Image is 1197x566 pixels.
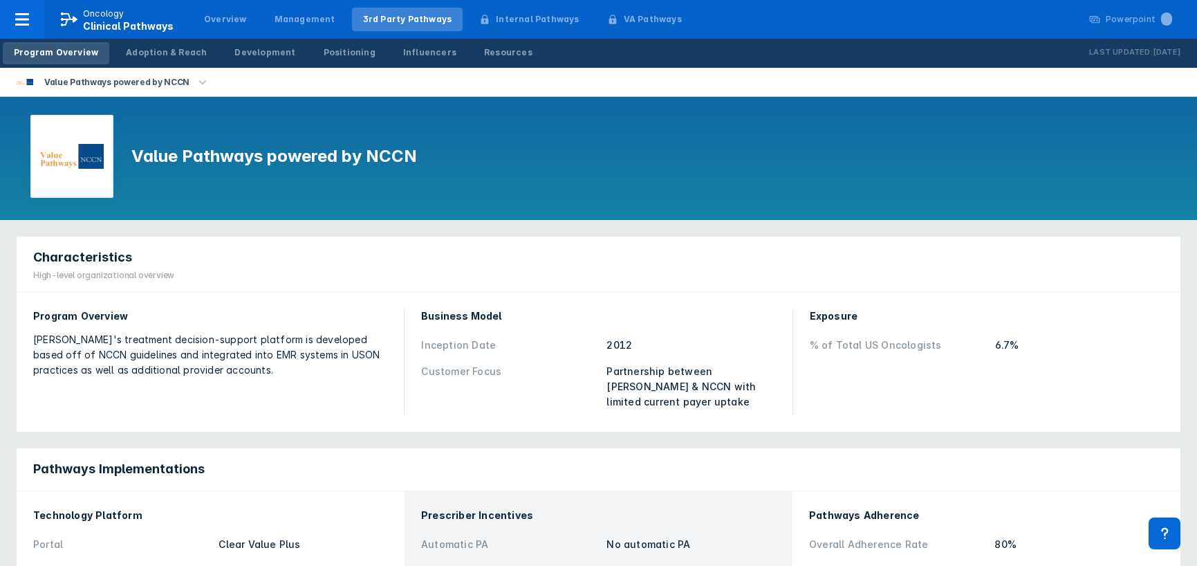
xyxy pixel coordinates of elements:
div: Powerpoint [1106,13,1172,26]
span: Characteristics [33,249,132,266]
a: 3rd Party Pathways [352,8,463,31]
div: % of Total US Oncologists [810,338,987,353]
div: Program Overview [33,309,387,324]
div: Business Model [421,309,775,324]
span: Pathways Implementations [33,461,205,477]
a: Program Overview [3,42,109,64]
div: Exposure [810,309,1164,324]
p: Oncology [83,8,124,20]
div: Resources [484,46,532,59]
p: [DATE] [1153,46,1180,60]
div: Positioning [324,46,375,59]
a: Overview [193,8,258,31]
a: Positioning [313,42,387,64]
div: High-level organizational overview [33,269,174,282]
a: Resources [473,42,544,64]
div: Clear Value Plus [219,537,388,552]
div: Value Pathways powered by NCCN [39,73,195,92]
img: value-pathways-nccn [17,79,33,86]
div: Adoption & Reach [126,46,207,59]
div: Portal [33,537,210,552]
div: No automatic PA [606,537,776,552]
img: value-pathways-nccn [40,144,104,170]
div: Customer Focus [421,364,598,410]
div: Prescriber Incentives [421,508,776,523]
div: Technology Platform [33,508,388,523]
div: Overview [204,13,247,26]
div: 3rd Party Pathways [363,13,452,26]
div: Overall Adherence Rate [809,537,986,552]
div: Pathways Adherence [809,508,1164,523]
div: 80% [994,537,1164,552]
div: Inception Date [421,338,598,353]
div: Development [234,46,295,59]
a: Development [223,42,306,64]
div: [PERSON_NAME]'s treatment decision-support platform is developed based off of NCCN guidelines and... [33,332,387,378]
h1: Value Pathways powered by NCCN [131,145,417,167]
div: Management [275,13,335,26]
div: VA Pathways [624,13,682,26]
p: Last Updated: [1089,46,1153,60]
div: Internal Pathways [496,13,579,26]
div: Automatic PA [421,537,598,552]
div: Partnership between [PERSON_NAME] & NCCN with limited current payer uptake [606,364,775,410]
div: 2012 [606,338,775,353]
a: Adoption & Reach [115,42,218,64]
div: Influencers [403,46,456,59]
span: Clinical Pathways [83,20,174,32]
a: Influencers [392,42,467,64]
div: Program Overview [14,46,98,59]
a: Management [263,8,346,31]
div: 6.7% [995,338,1164,353]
